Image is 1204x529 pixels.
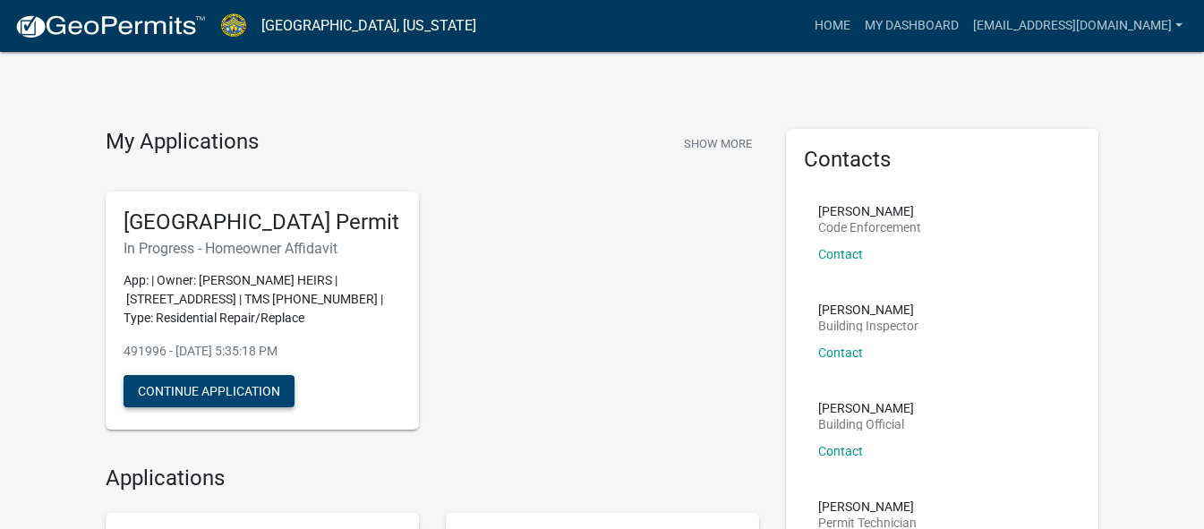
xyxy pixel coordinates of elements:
[124,240,401,257] h6: In Progress - Homeowner Affidavit
[261,11,476,41] a: [GEOGRAPHIC_DATA], [US_STATE]
[818,516,917,529] p: Permit Technician
[818,402,914,414] p: [PERSON_NAME]
[677,129,759,158] button: Show More
[124,271,401,328] p: App: | Owner: [PERSON_NAME] HEIRS | [STREET_ADDRESS] | TMS [PHONE_NUMBER] | Type: Residential Rep...
[818,205,921,218] p: [PERSON_NAME]
[818,418,914,431] p: Building Official
[124,209,401,235] h5: [GEOGRAPHIC_DATA] Permit
[124,342,401,361] p: 491996 - [DATE] 5:35:18 PM
[220,13,247,38] img: Jasper County, South Carolina
[818,500,917,513] p: [PERSON_NAME]
[818,303,918,316] p: [PERSON_NAME]
[106,465,759,491] h4: Applications
[124,375,295,407] button: Continue Application
[858,9,966,43] a: My Dashboard
[818,247,863,261] a: Contact
[818,221,921,234] p: Code Enforcement
[804,147,1081,173] h5: Contacts
[818,444,863,458] a: Contact
[818,346,863,360] a: Contact
[807,9,858,43] a: Home
[818,320,918,332] p: Building Inspector
[966,9,1190,43] a: [EMAIL_ADDRESS][DOMAIN_NAME]
[106,129,259,156] h4: My Applications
